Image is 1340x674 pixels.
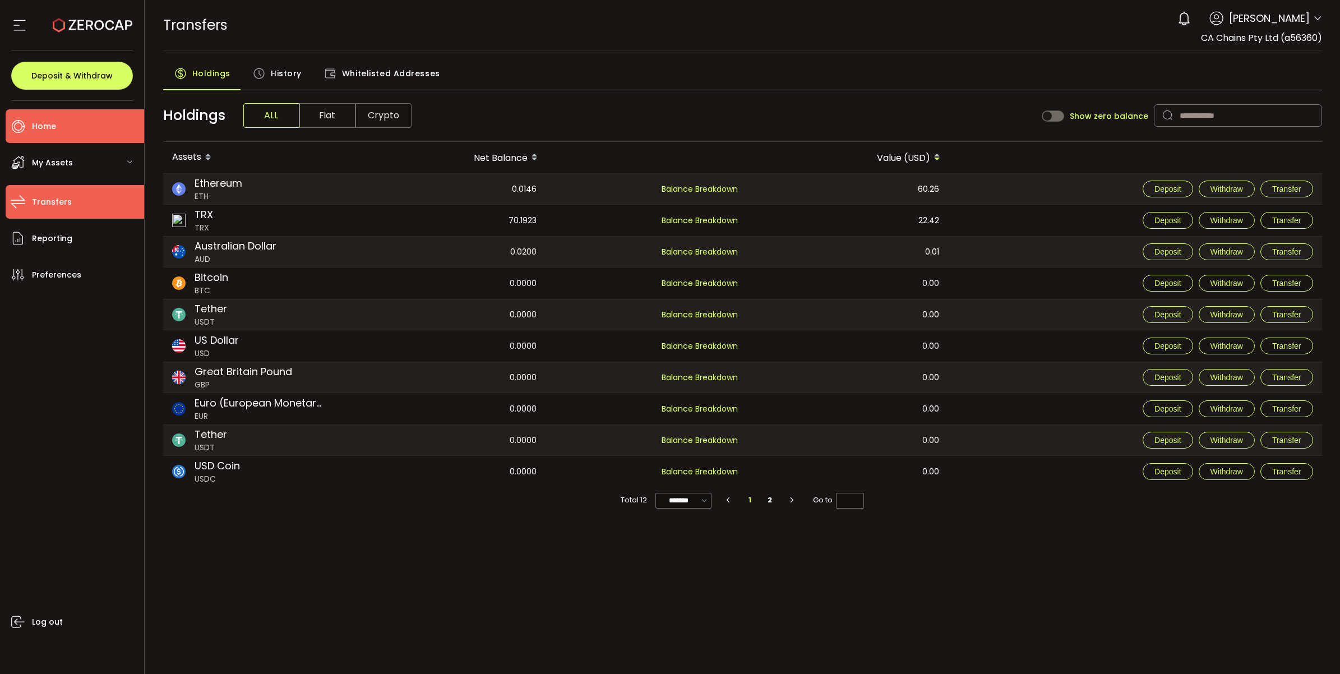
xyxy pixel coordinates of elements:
span: Deposit [1154,436,1181,445]
span: Ethereum [195,176,242,191]
span: Transfer [1272,184,1301,193]
div: 0.0200 [345,237,546,267]
div: 0.00 [748,362,948,393]
div: 0.0000 [345,362,546,393]
span: [PERSON_NAME] [1229,11,1310,26]
div: 0.00 [748,267,948,299]
span: Transfers [32,194,72,210]
button: Deposit [1143,181,1193,197]
span: Deposit [1154,404,1181,413]
button: Transfer [1260,400,1313,417]
span: Transfer [1272,373,1301,382]
button: Withdraw [1199,463,1255,480]
span: Holdings [192,62,230,85]
img: gbp_portfolio.svg [172,371,186,384]
li: 2 [760,492,780,508]
button: Deposit [1143,306,1193,323]
button: Withdraw [1199,432,1255,449]
span: Deposit & Withdraw [31,72,113,80]
span: Balance Breakdown [662,371,738,384]
div: 0.00 [748,456,948,487]
button: Deposit [1143,212,1193,229]
span: Balance Breakdown [662,183,738,195]
span: Home [32,118,56,135]
span: USDT [195,316,227,328]
button: Transfer [1260,212,1313,229]
img: usdc_portfolio.svg [172,465,186,478]
button: Transfer [1260,432,1313,449]
img: trx_portfolio.svg [172,214,186,227]
span: Euro (European Monetary Unit) [195,395,326,410]
span: Deposit [1154,373,1181,382]
span: Balance Breakdown [662,434,738,447]
span: Deposit [1154,310,1181,319]
div: 0.00 [748,299,948,330]
span: Transfer [1272,216,1301,225]
div: 0.0000 [345,425,546,455]
span: Withdraw [1210,436,1243,445]
span: Balance Breakdown [662,308,738,321]
span: Crypto [355,103,412,128]
button: Transfer [1260,243,1313,260]
button: Transfer [1260,369,1313,386]
button: Transfer [1260,181,1313,197]
span: Deposit [1154,467,1181,476]
div: 0.00 [748,330,948,362]
span: Log out [32,614,63,630]
span: Transfer [1272,341,1301,350]
button: Withdraw [1199,400,1255,417]
img: aud_portfolio.svg [172,245,186,258]
button: Deposit [1143,275,1193,292]
span: Withdraw [1210,404,1243,413]
span: US Dollar [195,333,239,348]
span: Deposit [1154,216,1181,225]
span: Great Britain Pound [195,364,292,379]
button: Deposit [1143,369,1193,386]
span: BTC [195,285,228,297]
span: Deposit [1154,341,1181,350]
li: 1 [740,492,760,508]
img: usd_portfolio.svg [172,339,186,353]
span: Balance Breakdown [662,340,738,353]
span: Withdraw [1210,310,1243,319]
span: History [271,62,302,85]
button: Transfer [1260,275,1313,292]
span: Deposit [1154,279,1181,288]
div: 0.00 [748,393,948,424]
span: Australian Dollar [195,238,276,253]
span: Withdraw [1210,247,1243,256]
div: Assets [163,148,345,167]
button: Deposit [1143,432,1193,449]
button: Withdraw [1199,369,1255,386]
span: AUD [195,253,276,265]
span: Withdraw [1210,373,1243,382]
span: Withdraw [1210,279,1243,288]
span: My Assets [32,155,73,171]
span: Transfer [1272,436,1301,445]
span: Tether [195,301,227,316]
div: 22.42 [748,205,948,236]
div: 0.0000 [345,330,546,362]
span: CA Chains Pty Ltd (a56360) [1201,31,1322,44]
span: Balance Breakdown [662,277,738,290]
span: Go to [813,492,864,508]
span: TRX [195,222,213,234]
span: Fiat [299,103,355,128]
span: Transfer [1272,310,1301,319]
div: 0.00 [748,425,948,455]
button: Withdraw [1199,338,1255,354]
button: Deposit [1143,243,1193,260]
span: USD [195,348,239,359]
span: GBP [195,379,292,391]
div: 0.0000 [345,299,546,330]
span: Transfers [163,15,228,35]
button: Deposit [1143,338,1193,354]
span: Withdraw [1210,467,1243,476]
span: USDC [195,473,240,485]
span: Deposit [1154,184,1181,193]
span: Reporting [32,230,72,247]
span: USD Coin [195,458,240,473]
span: ALL [243,103,299,128]
span: Show zero balance [1070,112,1148,120]
div: 0.0000 [345,393,546,424]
